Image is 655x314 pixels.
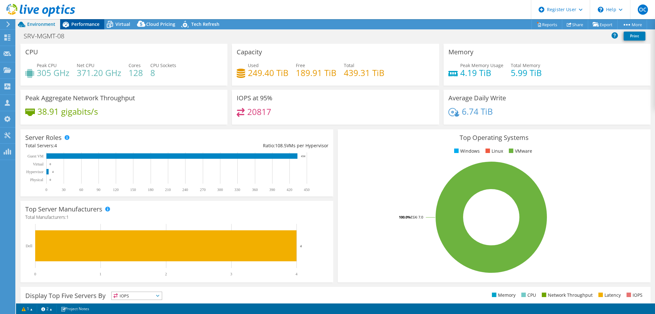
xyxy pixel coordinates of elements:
[97,188,100,192] text: 90
[25,134,62,141] h3: Server Roles
[129,62,141,68] span: Cores
[460,62,503,68] span: Peak Memory Usage
[511,69,542,76] h4: 5.99 TiB
[182,188,188,192] text: 240
[234,188,240,192] text: 330
[26,170,43,174] text: Hypervisor
[625,292,643,299] li: IOPS
[230,272,232,276] text: 3
[520,292,536,299] li: CPU
[597,292,621,299] li: Latency
[638,4,648,15] span: OC
[71,21,99,27] span: Performance
[165,188,171,192] text: 210
[27,21,55,27] span: Environment
[115,21,130,27] span: Virtual
[17,305,37,313] a: 1
[165,272,167,276] text: 2
[25,49,38,56] h3: CPU
[453,148,480,155] li: Windows
[343,134,646,141] h3: Top Operating Systems
[304,188,310,192] text: 450
[411,215,423,219] tspan: ESXi 7.0
[30,178,43,182] text: Physical
[25,142,177,149] div: Total Servers:
[112,292,162,300] span: IOPS
[56,305,94,313] a: Project Notes
[460,69,503,76] h4: 4.19 TiB
[562,19,588,29] a: Share
[484,148,503,155] li: Linux
[248,62,259,68] span: Used
[448,49,473,56] h3: Memory
[150,62,176,68] span: CPU Sockets
[237,95,272,102] h3: IOPS at 95%
[269,188,275,192] text: 390
[296,62,305,68] span: Free
[25,95,135,102] h3: Peak Aggregate Network Throughput
[462,108,493,115] h4: 6.74 TiB
[37,305,57,313] a: 2
[598,7,604,12] svg: \n
[237,49,262,56] h3: Capacity
[344,62,354,68] span: Total
[77,69,121,76] h4: 371.20 GHz
[399,215,411,219] tspan: 100.0%
[99,272,101,276] text: 1
[62,188,66,192] text: 30
[532,19,562,29] a: Reports
[25,214,328,221] h4: Total Manufacturers:
[54,142,57,149] span: 4
[200,188,206,192] text: 270
[26,244,32,248] text: Dell
[588,19,618,29] a: Export
[37,108,98,115] h4: 38.91 gigabits/s
[252,188,258,192] text: 360
[248,69,288,76] h4: 249.40 TiB
[79,188,83,192] text: 60
[344,69,384,76] h4: 439.31 TiB
[129,69,143,76] h4: 128
[52,170,54,173] text: 4
[301,155,305,158] text: 434
[490,292,516,299] li: Memory
[275,142,287,149] span: 108.5
[146,21,175,27] span: Cloud Pricing
[28,154,43,158] text: Guest VM
[217,188,223,192] text: 300
[50,178,51,181] text: 0
[177,142,328,149] div: Ratio: VMs per Hypervisor
[21,33,74,40] h1: SRV-MGMT-08
[25,206,102,213] h3: Top Server Manufacturers
[296,272,297,276] text: 4
[540,292,593,299] li: Network Throughput
[617,19,647,29] a: More
[37,69,69,76] h4: 305 GHz
[130,188,136,192] text: 150
[66,214,69,220] span: 1
[50,163,51,166] text: 0
[34,272,36,276] text: 0
[448,95,506,102] h3: Average Daily Write
[624,32,645,41] a: Print
[300,244,302,248] text: 4
[287,188,292,192] text: 420
[37,62,57,68] span: Peak CPU
[45,188,47,192] text: 0
[113,188,119,192] text: 120
[191,21,219,27] span: Tech Refresh
[296,69,336,76] h4: 189.91 TiB
[247,108,271,115] h4: 20817
[507,148,532,155] li: VMware
[33,162,44,166] text: Virtual
[148,188,154,192] text: 180
[77,62,94,68] span: Net CPU
[150,69,176,76] h4: 8
[511,62,540,68] span: Total Memory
